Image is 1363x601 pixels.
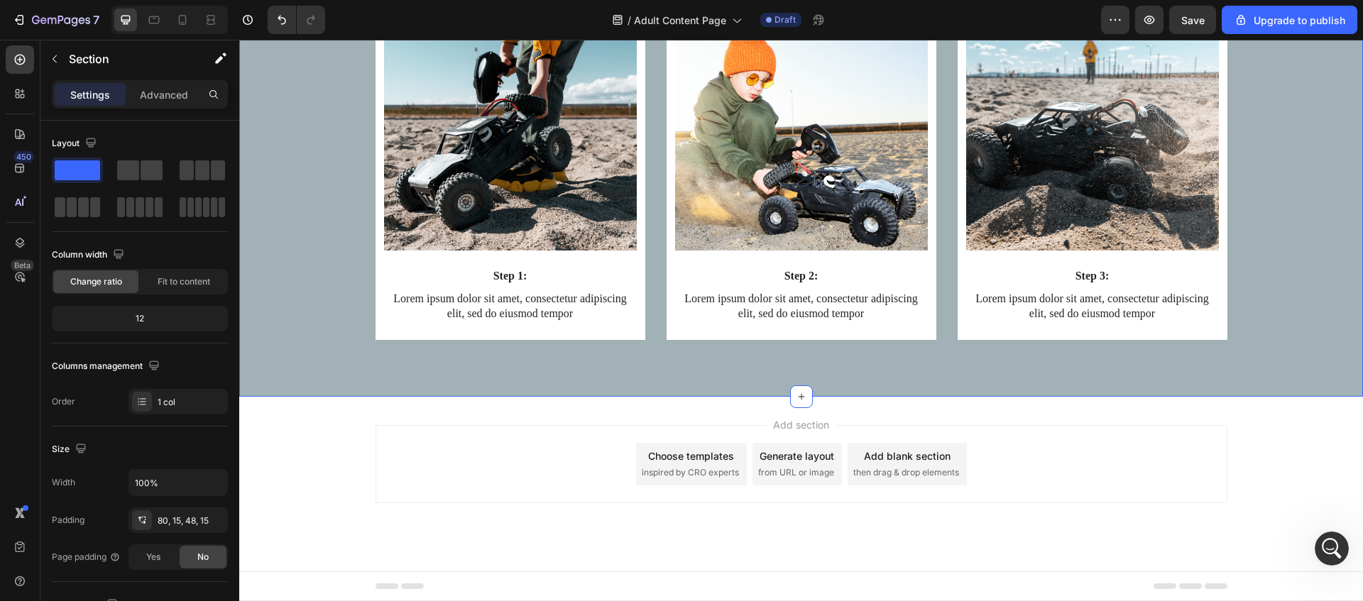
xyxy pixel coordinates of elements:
[197,551,209,563] span: No
[52,514,84,526] div: Padding
[93,11,99,28] p: 7
[528,377,596,392] span: Add section
[52,476,75,489] div: Width
[628,13,631,28] span: /
[52,357,163,376] div: Columns management
[158,275,210,288] span: Fit to content
[146,551,160,563] span: Yes
[1169,6,1216,34] button: Save
[70,275,122,288] span: Change ratio
[70,87,110,102] p: Settings
[249,6,275,31] div: 關閉
[140,87,188,102] p: Advanced
[69,18,97,32] p: 在線上
[1181,14,1205,26] span: Save
[69,7,161,18] h1: [PERSON_NAME]
[1222,6,1357,34] button: Upgrade to publish
[40,8,63,31] img: Profile image for Tina
[239,40,1363,601] iframe: Design area
[1234,13,1345,28] div: Upgrade to publish
[52,395,75,408] div: Order
[11,260,34,271] div: Beta
[55,309,225,329] div: 12
[774,13,796,26] span: Draft
[519,426,595,439] span: from URL or image
[69,50,185,67] p: Section
[52,246,127,265] div: Column width
[614,426,720,439] span: then drag & drop elements
[268,6,325,34] div: Undo/Redo
[728,229,978,244] p: Step 3:
[146,252,396,282] p: Lorem ipsum dolor sit amet, consectetur adipiscing elit, sed do eiusmod tempor
[158,514,224,527] div: 80, 15, 48, 15
[409,409,495,424] div: Choose templates
[728,252,978,282] p: Lorem ipsum dolor sit amet, consectetur adipiscing elit, sed do eiusmod tempor
[437,252,687,282] p: Lorem ipsum dolor sit amet, consectetur adipiscing elit, sed do eiusmod tempor
[634,13,726,28] span: Adult Content Page
[52,551,121,563] div: Page padding
[437,229,687,244] p: Step 2:
[520,409,595,424] div: Generate layout
[158,396,224,409] div: 1 col
[403,426,500,439] span: inspired by CRO experts
[129,470,227,495] input: Auto
[222,6,249,33] button: 主頁
[1315,531,1349,566] iframe: Intercom live chat
[6,6,106,34] button: 7
[52,134,99,153] div: Layout
[9,6,36,33] button: go back
[52,440,89,459] div: Size
[146,229,396,244] p: Step 1:
[13,151,34,162] div: 450
[625,409,711,424] div: Add blank section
